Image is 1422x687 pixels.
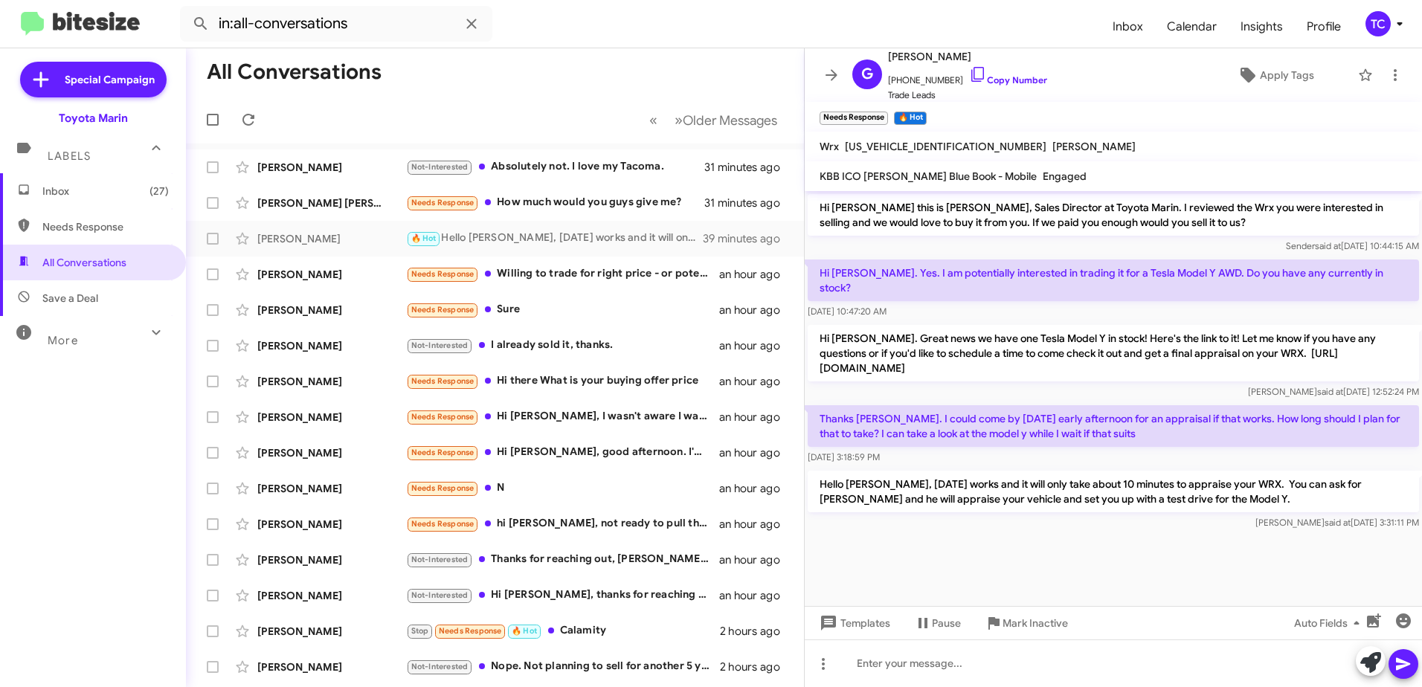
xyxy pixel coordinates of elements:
[207,60,382,84] h1: All Conversations
[1315,240,1341,251] span: said at
[439,626,502,636] span: Needs Response
[411,519,474,529] span: Needs Response
[406,265,719,283] div: Willing to trade for right price - or potentially a grand Highlander
[406,372,719,390] div: Hi there What is your buying offer price
[720,659,792,674] div: 2 hours ago
[820,170,1037,183] span: KBB ICO [PERSON_NAME] Blue Book - Mobile
[894,112,926,125] small: 🔥 Hot
[406,658,720,675] div: Nope. Not planning to sell for another 5 years at least. Thanks for reaching out!
[411,341,469,350] span: Not-Interested
[406,587,719,604] div: Hi [PERSON_NAME], thanks for reaching out. I sold the Q50.
[406,337,719,354] div: I already sold it, thanks.
[703,231,792,246] div: 39 minutes ago
[1043,170,1087,183] span: Engaged
[411,269,474,279] span: Needs Response
[817,610,890,636] span: Templates
[808,405,1419,447] p: Thanks [PERSON_NAME]. I could come by [DATE] early afternoon for an appraisal if that works. How ...
[20,62,167,97] a: Special Campaign
[149,184,169,199] span: (27)
[411,305,474,315] span: Needs Response
[808,306,887,317] span: [DATE] 10:47:20 AM
[641,105,786,135] nav: Page navigation example
[406,551,719,568] div: Thanks for reaching out, [PERSON_NAME]. My wife and I were able to view the vehicle at [GEOGRAPHI...
[257,160,406,175] div: [PERSON_NAME]
[719,338,792,353] div: an hour ago
[808,259,1419,301] p: Hi [PERSON_NAME]. Yes. I am potentially interested in trading it for a Tesla Model Y AWD. Do you ...
[704,196,792,210] div: 31 minutes ago
[411,555,469,564] span: Not-Interested
[406,444,719,461] div: Hi [PERSON_NAME], good afternoon. I'm interested in selling the car, but I need to buy another on...
[257,552,406,567] div: [PERSON_NAME]
[719,588,792,603] div: an hour ago
[719,481,792,496] div: an hour ago
[1365,11,1391,36] div: TC
[1255,517,1419,528] span: [PERSON_NAME] [DATE] 3:31:11 PM
[683,112,777,129] span: Older Messages
[257,410,406,425] div: [PERSON_NAME]
[257,267,406,282] div: [PERSON_NAME]
[805,610,902,636] button: Templates
[411,376,474,386] span: Needs Response
[1294,610,1365,636] span: Auto Fields
[257,445,406,460] div: [PERSON_NAME]
[411,233,437,243] span: 🔥 Hot
[845,140,1046,153] span: [US_VEHICLE_IDENTIFICATION_NUMBER]
[512,626,537,636] span: 🔥 Hot
[720,624,792,639] div: 2 hours ago
[719,374,792,389] div: an hour ago
[406,194,704,211] div: How much would you guys give me?
[808,325,1419,381] p: Hi [PERSON_NAME]. Great news we have one Tesla Model Y in stock! Here's the link to it! Let me kn...
[1101,5,1155,48] a: Inbox
[1200,62,1351,88] button: Apply Tags
[48,149,91,163] span: Labels
[1353,11,1406,36] button: TC
[719,552,792,567] div: an hour ago
[666,105,786,135] button: Next
[808,451,880,462] span: [DATE] 3:18:59 PM
[257,624,406,639] div: [PERSON_NAME]
[1052,140,1136,153] span: [PERSON_NAME]
[42,291,98,306] span: Save a Deal
[1286,240,1419,251] span: Sender [DATE] 10:44:15 AM
[406,622,720,639] div: Calamity
[257,517,406,532] div: [PERSON_NAME]
[257,659,406,674] div: [PERSON_NAME]
[1295,5,1353,48] span: Profile
[411,412,474,422] span: Needs Response
[888,65,1047,88] span: [PHONE_NUMBER]
[257,588,406,603] div: [PERSON_NAME]
[411,162,469,172] span: Not-Interested
[257,196,406,210] div: [PERSON_NAME] [PERSON_NAME]
[808,471,1419,512] p: Hello [PERSON_NAME], [DATE] works and it will only take about 10 minutes to appraise your WRX. Yo...
[808,194,1419,236] p: Hi [PERSON_NAME] this is [PERSON_NAME], Sales Director at Toyota Marin. I reviewed the Wrx you we...
[257,374,406,389] div: [PERSON_NAME]
[406,408,719,425] div: Hi [PERSON_NAME], I wasn't aware I was connected to any particular vehicle. I test drove two cars...
[42,255,126,270] span: All Conversations
[257,338,406,353] div: [PERSON_NAME]
[820,112,888,125] small: Needs Response
[411,626,429,636] span: Stop
[704,160,792,175] div: 31 minutes ago
[257,303,406,317] div: [PERSON_NAME]
[48,334,78,347] span: More
[1248,386,1419,397] span: [PERSON_NAME] [DATE] 12:52:24 PM
[411,198,474,207] span: Needs Response
[406,301,719,318] div: Sure
[969,74,1047,86] a: Copy Number
[820,140,839,153] span: Wrx
[719,303,792,317] div: an hour ago
[973,610,1080,636] button: Mark Inactive
[65,72,155,87] span: Special Campaign
[1260,62,1314,88] span: Apply Tags
[180,6,492,42] input: Search
[861,62,873,86] span: G
[1155,5,1229,48] a: Calendar
[42,219,169,234] span: Needs Response
[888,88,1047,103] span: Trade Leads
[888,48,1047,65] span: [PERSON_NAME]
[1003,610,1068,636] span: Mark Inactive
[406,158,704,175] div: Absolutely not. I love my Tacoma.
[902,610,973,636] button: Pause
